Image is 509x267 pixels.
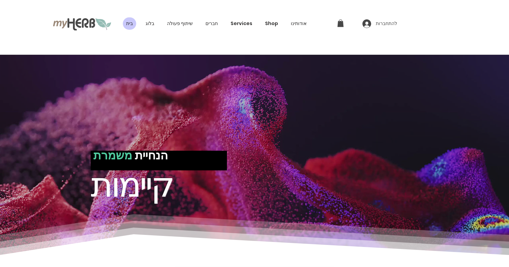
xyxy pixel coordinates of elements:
[91,169,173,204] span: קיימות
[167,20,193,27] span: שיתוף פעולה
[202,17,221,30] a: חברים
[135,148,168,162] span: הנחיית
[262,17,281,30] a: Shop
[265,20,278,27] span: Shop
[164,17,196,30] a: שיתוף פעולה
[123,17,136,30] a: בית
[231,20,252,27] span: Services
[53,17,111,30] img: לוגו myHerb
[146,20,154,27] span: בלוג
[373,20,400,27] span: להתחברות
[287,17,310,30] a: אודותינו
[205,20,218,27] span: חברים
[358,17,395,30] button: להתחברות
[227,17,256,30] a: Services
[126,20,133,27] span: בית
[123,17,330,30] nav: אתר
[291,20,307,27] span: אודותינו
[93,148,132,162] span: משמרת
[142,17,158,30] a: בלוג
